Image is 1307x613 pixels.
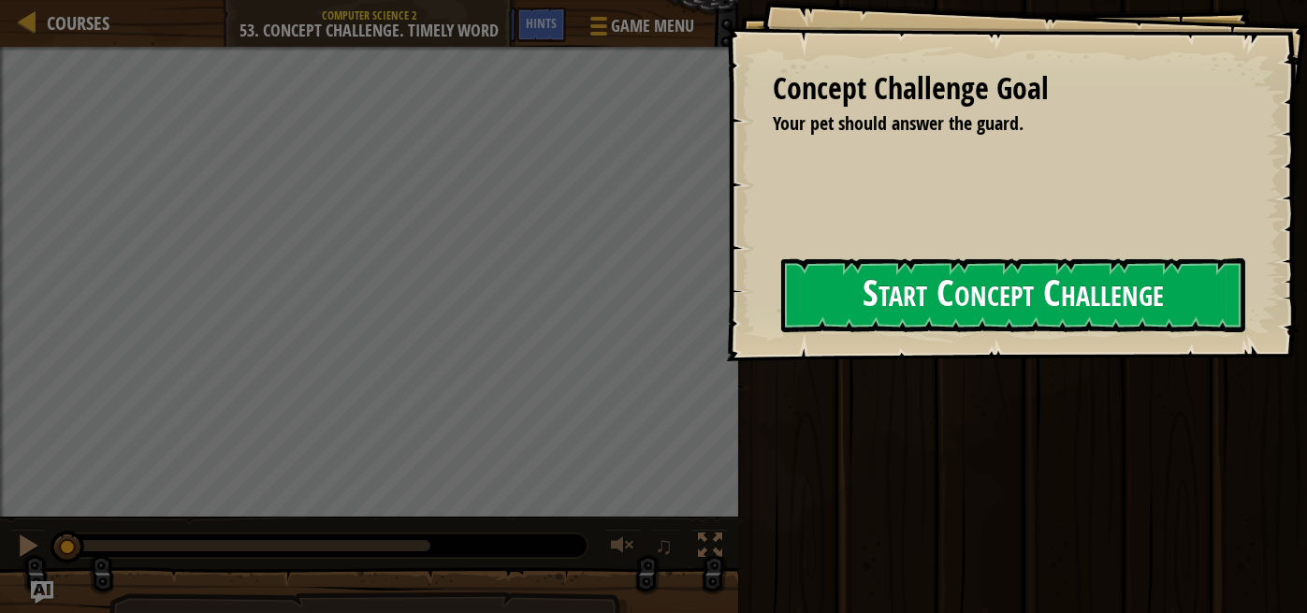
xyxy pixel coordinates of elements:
[475,14,507,32] span: Ask AI
[773,67,1242,110] div: Concept Challenge Goal
[9,529,47,567] button: Ctrl + P: Pause
[651,529,683,567] button: ♫
[31,581,53,604] button: Ask AI
[604,529,642,567] button: Adjust volume
[773,110,1024,136] span: Your pet should answer the guard.
[466,7,516,42] button: Ask AI
[37,10,109,36] a: Courses
[575,7,705,51] button: Game Menu
[47,10,109,36] span: Courses
[749,110,1237,138] li: Your pet should answer the guard.
[781,258,1245,332] button: Start Concept Challenge
[655,532,674,560] span: ♫
[691,529,729,567] button: Toggle fullscreen
[611,14,694,38] span: Game Menu
[526,14,557,32] span: Hints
